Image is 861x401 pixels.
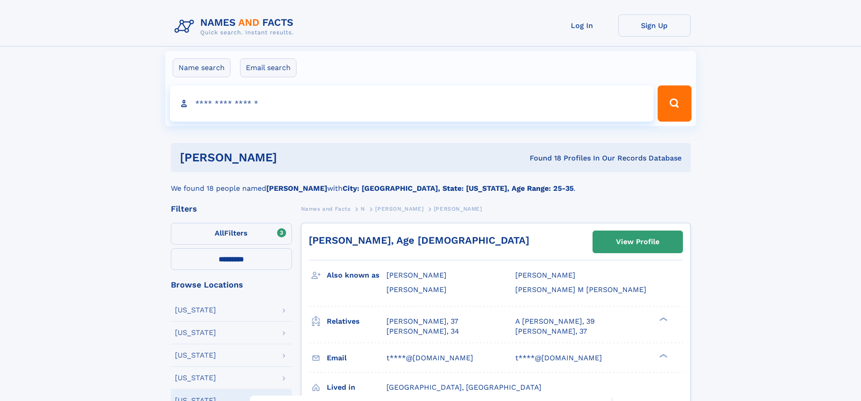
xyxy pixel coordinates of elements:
[266,184,327,193] b: [PERSON_NAME]
[386,383,541,392] span: [GEOGRAPHIC_DATA], [GEOGRAPHIC_DATA]
[301,203,351,214] a: Names and Facts
[546,14,618,37] a: Log In
[171,205,292,213] div: Filters
[175,307,216,314] div: [US_STATE]
[616,231,659,252] div: View Profile
[386,271,447,279] span: [PERSON_NAME]
[175,329,216,336] div: [US_STATE]
[171,14,301,39] img: Logo Names and Facts
[386,326,459,336] a: [PERSON_NAME], 34
[173,58,231,77] label: Name search
[375,203,423,214] a: [PERSON_NAME]
[386,316,458,326] a: [PERSON_NAME], 37
[327,268,386,283] h3: Also known as
[403,153,682,163] div: Found 18 Profiles In Our Records Database
[515,285,646,294] span: [PERSON_NAME] M [PERSON_NAME]
[180,152,404,163] h1: [PERSON_NAME]
[175,374,216,382] div: [US_STATE]
[361,206,365,212] span: N
[170,85,654,122] input: search input
[658,85,691,122] button: Search Button
[434,206,482,212] span: [PERSON_NAME]
[657,316,668,322] div: ❯
[515,271,575,279] span: [PERSON_NAME]
[327,350,386,366] h3: Email
[375,206,423,212] span: [PERSON_NAME]
[171,223,292,245] label: Filters
[215,229,224,237] span: All
[361,203,365,214] a: N
[327,314,386,329] h3: Relatives
[327,380,386,395] h3: Lived in
[515,316,595,326] a: A [PERSON_NAME], 39
[386,285,447,294] span: [PERSON_NAME]
[657,353,668,359] div: ❯
[593,231,682,253] a: View Profile
[175,352,216,359] div: [US_STATE]
[240,58,296,77] label: Email search
[171,281,292,289] div: Browse Locations
[618,14,691,37] a: Sign Up
[171,172,691,194] div: We found 18 people named with .
[343,184,574,193] b: City: [GEOGRAPHIC_DATA], State: [US_STATE], Age Range: 25-35
[515,326,587,336] a: [PERSON_NAME], 37
[309,235,529,246] a: [PERSON_NAME], Age [DEMOGRAPHIC_DATA]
